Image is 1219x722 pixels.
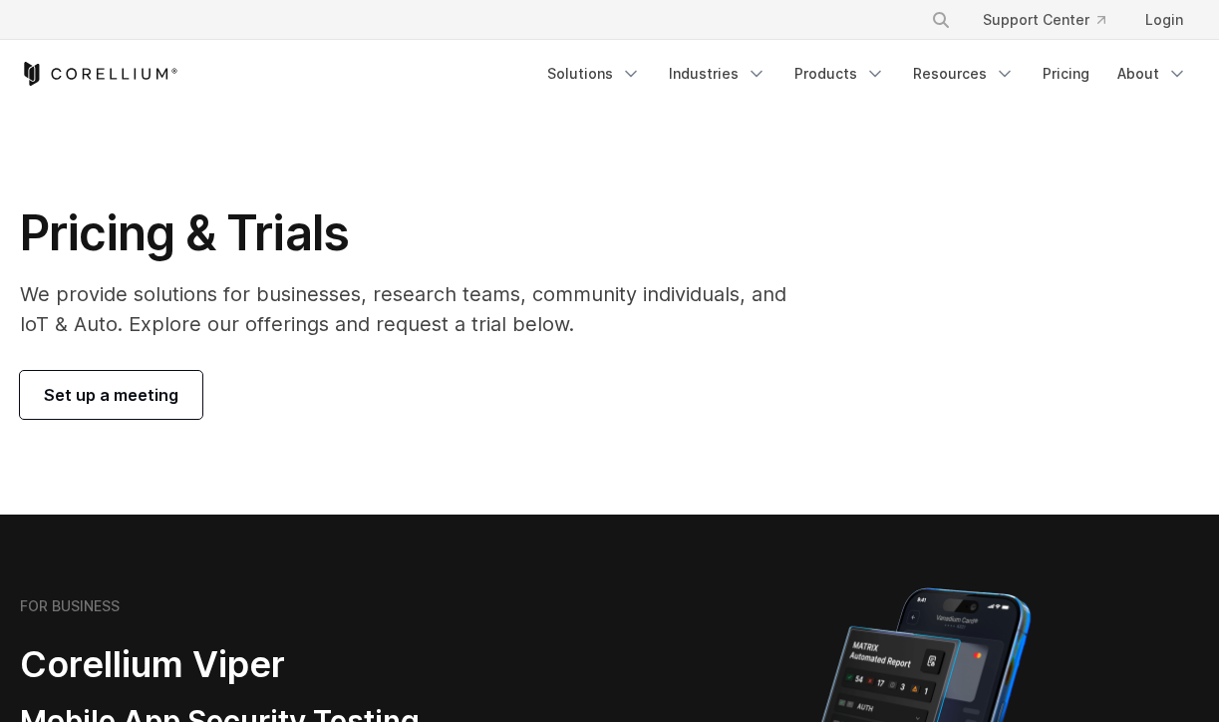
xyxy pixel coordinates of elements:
p: We provide solutions for businesses, research teams, community individuals, and IoT & Auto. Explo... [20,279,792,339]
a: About [1105,56,1199,92]
a: Corellium Home [20,62,178,86]
span: Set up a meeting [44,383,178,407]
a: Products [782,56,897,92]
a: Industries [657,56,778,92]
a: Resources [901,56,1027,92]
a: Solutions [535,56,653,92]
h2: Corellium Viper [20,642,514,687]
button: Search [923,2,959,38]
h1: Pricing & Trials [20,203,792,263]
a: Pricing [1031,56,1101,92]
div: Navigation Menu [907,2,1199,38]
a: Set up a meeting [20,371,202,419]
h6: FOR BUSINESS [20,597,120,615]
a: Support Center [967,2,1121,38]
a: Login [1129,2,1199,38]
div: Navigation Menu [535,56,1199,92]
